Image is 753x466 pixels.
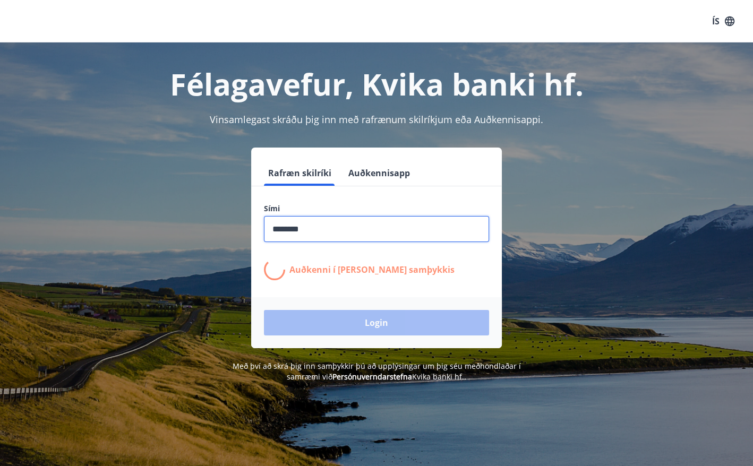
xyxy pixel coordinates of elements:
button: Auðkennisapp [344,160,414,186]
a: Persónuverndarstefna [332,372,412,382]
button: Rafræn skilríki [264,160,336,186]
button: ÍS [706,12,740,31]
label: Sími [264,203,489,214]
h1: Félagavefur, Kvika banki hf. [13,64,740,104]
span: Með því að skrá þig inn samþykkir þú að upplýsingar um þig séu meðhöndlaðar í samræmi við Kvika b... [233,361,521,382]
p: Auðkenni í [PERSON_NAME] samþykkis [289,264,455,275]
span: Vinsamlegast skráðu þig inn með rafrænum skilríkjum eða Auðkennisappi. [210,113,543,126]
